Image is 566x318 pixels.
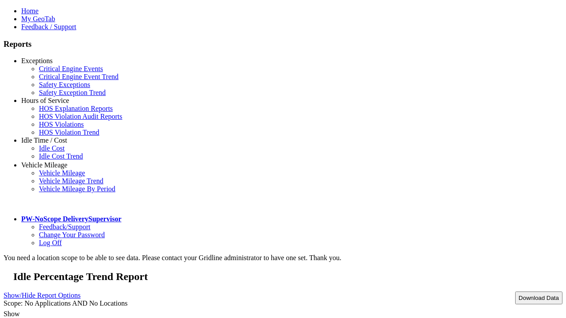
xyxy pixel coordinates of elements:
[4,254,562,262] div: You need a location scope to be able to see data. Please contact your Gridline administrator to h...
[39,65,103,72] a: Critical Engine Events
[21,97,69,104] a: Hours of Service
[39,144,65,152] a: Idle Cost
[515,291,562,304] button: Download Data
[39,231,105,238] a: Change Your Password
[39,105,113,112] a: HOS Explanation Reports
[21,7,38,15] a: Home
[39,223,90,231] a: Feedback/Support
[39,129,99,136] a: HOS Violation Trend
[13,271,562,283] h2: Idle Percentage Trend Report
[39,81,90,88] a: Safety Exceptions
[4,39,562,49] h3: Reports
[4,289,80,301] a: Show/Hide Report Options
[4,299,127,307] span: Scope: No Applications AND No Locations
[39,152,83,160] a: Idle Cost Trend
[21,161,67,169] a: Vehicle Mileage
[39,160,77,168] a: Idle Duration
[39,89,106,96] a: Safety Exception Trend
[39,239,62,246] a: Log Off
[21,215,121,223] a: PW-NoScope DeliverySupervisor
[39,169,85,177] a: Vehicle Mileage
[4,310,19,318] label: Show
[21,136,67,144] a: Idle Time / Cost
[21,57,53,64] a: Exceptions
[39,121,84,128] a: HOS Violations
[39,73,119,80] a: Critical Engine Event Trend
[39,113,122,120] a: HOS Violation Audit Reports
[21,15,55,23] a: My GeoTab
[21,23,76,30] a: Feedback / Support
[39,177,103,185] a: Vehicle Mileage Trend
[39,185,115,193] a: Vehicle Mileage By Period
